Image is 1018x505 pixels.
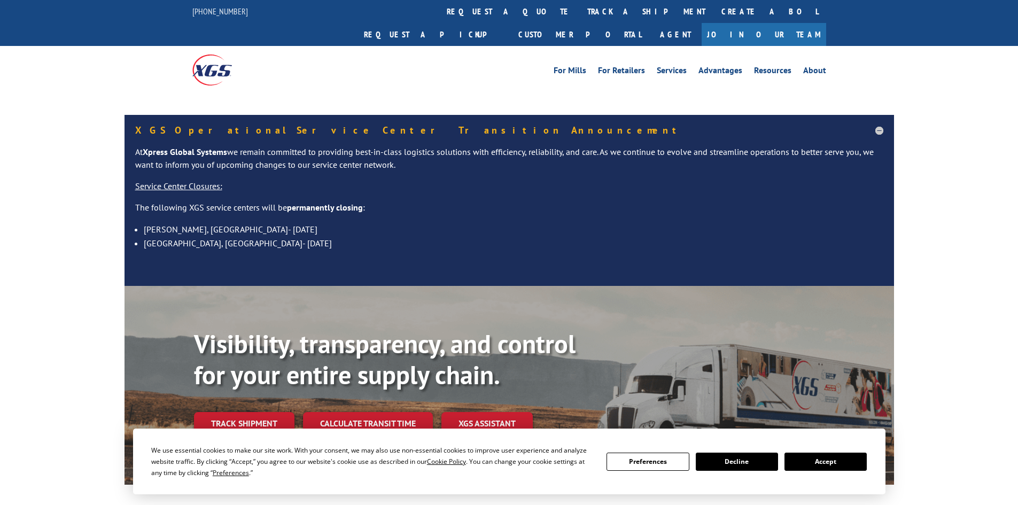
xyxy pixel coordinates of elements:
a: Agent [649,23,702,46]
div: Cookie Consent Prompt [133,429,885,494]
p: At we remain committed to providing best-in-class logistics solutions with efficiency, reliabilit... [135,146,883,180]
button: Preferences [607,453,689,471]
p: The following XGS service centers will be : [135,201,883,223]
a: Services [657,66,687,78]
a: Calculate transit time [303,412,433,435]
strong: permanently closing [287,202,363,213]
a: Track shipment [194,412,294,434]
li: [GEOGRAPHIC_DATA], [GEOGRAPHIC_DATA]- [DATE] [144,236,883,250]
span: Preferences [213,468,249,477]
a: Advantages [698,66,742,78]
h5: XGS Operational Service Center Transition Announcement [135,126,883,135]
a: XGS ASSISTANT [441,412,533,435]
div: We use essential cookies to make our site work. With your consent, we may also use non-essential ... [151,445,594,478]
a: [PHONE_NUMBER] [192,6,248,17]
strong: Xpress Global Systems [143,146,227,157]
b: Visibility, transparency, and control for your entire supply chain. [194,327,576,391]
a: Resources [754,66,791,78]
a: For Retailers [598,66,645,78]
u: Service Center Closures: [135,181,222,191]
a: Request a pickup [356,23,510,46]
span: Cookie Policy [427,457,466,466]
li: [PERSON_NAME], [GEOGRAPHIC_DATA]- [DATE] [144,222,883,236]
button: Accept [784,453,867,471]
a: About [803,66,826,78]
button: Decline [696,453,778,471]
a: For Mills [554,66,586,78]
a: Customer Portal [510,23,649,46]
a: Join Our Team [702,23,826,46]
